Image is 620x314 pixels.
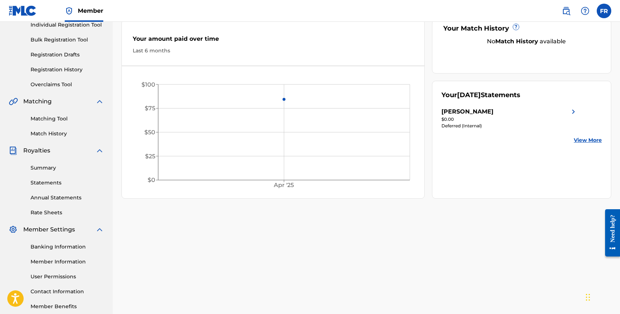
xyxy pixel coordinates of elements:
a: Registration Drafts [31,51,104,59]
tspan: $25 [145,153,155,160]
img: Matching [9,97,18,106]
a: Member Information [31,258,104,266]
img: Top Rightsholder [65,7,73,15]
a: Statements [31,179,104,187]
img: Member Settings [9,225,17,234]
div: Deferred (Internal) [441,123,578,129]
div: Help [578,4,592,18]
iframe: Resource Center [600,203,620,263]
a: User Permissions [31,273,104,281]
img: expand [95,146,104,155]
a: Member Benefits [31,303,104,310]
div: Drag [586,286,590,308]
div: Your Match History [441,24,602,33]
img: expand [95,225,104,234]
a: Public Search [559,4,573,18]
img: right chevron icon [569,107,578,116]
iframe: Chat Widget [584,279,620,314]
a: Summary [31,164,104,172]
a: Banking Information [31,243,104,251]
img: expand [95,97,104,106]
img: help [581,7,589,15]
span: Royalties [23,146,50,155]
tspan: $100 [141,81,155,88]
a: Bulk Registration Tool [31,36,104,44]
tspan: $50 [144,129,155,136]
tspan: $0 [148,176,155,183]
a: Contact Information [31,288,104,295]
img: MLC Logo [9,5,37,16]
div: Last 6 months [133,47,413,55]
img: Royalties [9,146,17,155]
img: search [562,7,571,15]
div: Your amount paid over time [133,35,413,47]
a: Individual Registration Tool [31,21,104,29]
div: $0.00 [441,116,578,123]
tspan: $75 [145,105,155,112]
a: Match History [31,130,104,138]
strong: Match History [495,38,538,45]
a: Annual Statements [31,194,104,202]
a: [PERSON_NAME]right chevron icon$0.00Deferred (Internal) [441,107,578,129]
span: [DATE] [457,91,481,99]
div: No available [451,37,602,46]
span: ? [513,24,519,30]
a: Registration History [31,66,104,73]
span: Member [78,7,103,15]
div: User Menu [597,4,611,18]
a: Rate Sheets [31,209,104,216]
a: View More [574,136,602,144]
a: Matching Tool [31,115,104,123]
div: Your Statements [441,90,520,100]
span: Matching [23,97,52,106]
tspan: Apr '25 [273,182,294,188]
a: Overclaims Tool [31,81,104,88]
div: [PERSON_NAME] [441,107,493,116]
span: Member Settings [23,225,75,234]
